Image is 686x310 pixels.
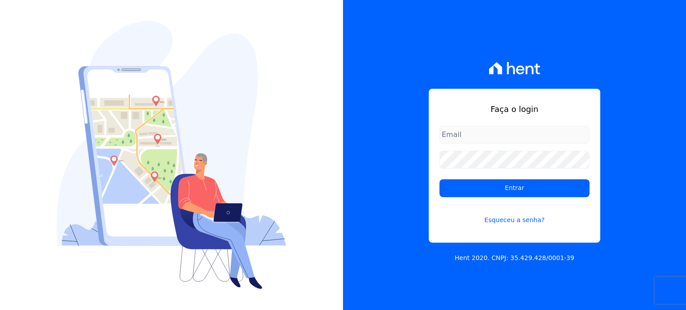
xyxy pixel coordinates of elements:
[439,179,590,197] input: Entrar
[439,204,590,225] a: Esqueceu a senha?
[439,103,590,115] h1: Faça o login
[57,21,286,289] img: Login
[439,126,590,144] input: Email
[455,253,574,263] p: Hent 2020. CNPJ: 35.429.428/0001-39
